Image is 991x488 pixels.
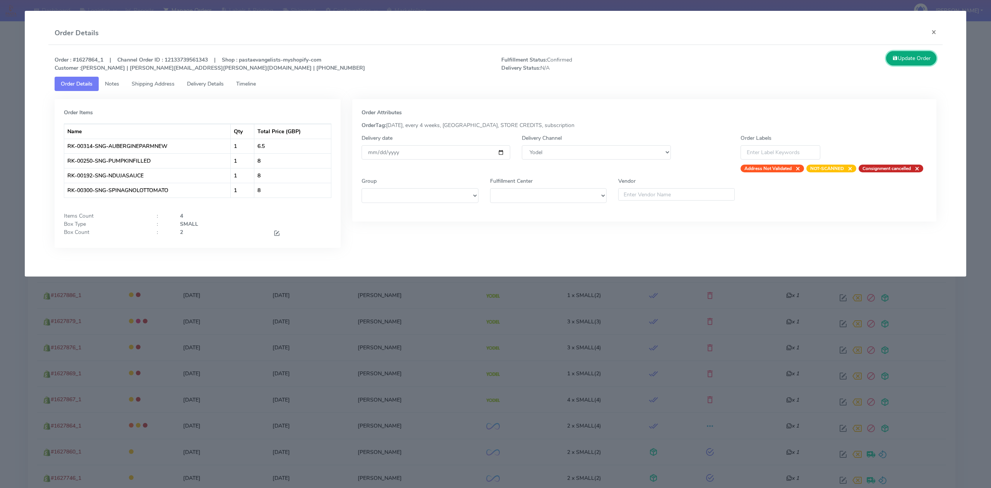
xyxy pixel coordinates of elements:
[741,145,820,160] input: Enter Label Keywords
[495,56,719,72] span: Confirmed N/A
[741,134,772,142] label: Order Labels
[64,109,93,116] strong: Order Items
[180,212,183,220] strong: 4
[58,212,151,220] div: Items Count
[231,139,255,153] td: 1
[61,80,93,88] span: Order Details
[58,220,151,228] div: Box Type
[522,134,562,142] label: Delivery Channel
[231,183,255,198] td: 1
[180,229,183,236] strong: 2
[501,56,547,64] strong: Fulfillment Status:
[810,165,844,172] strong: NOT-SCANNED
[362,122,386,129] strong: OrderTag:
[362,109,402,116] strong: Order Attributes
[231,153,255,168] td: 1
[911,165,919,172] span: ×
[55,28,99,38] h4: Order Details
[55,56,365,72] strong: Order : #1627864_1 | Channel Order ID : 12133739561343 | Shop : pastaevangelists-myshopify-com [P...
[58,228,151,239] div: Box Count
[105,80,119,88] span: Notes
[254,183,331,198] td: 8
[490,177,533,185] label: Fulfillment Center
[254,168,331,183] td: 8
[501,64,540,72] strong: Delivery Status:
[254,124,331,139] th: Total Price (GBP)
[792,165,800,172] span: ×
[236,80,256,88] span: Timeline
[55,64,81,72] strong: Customer :
[151,212,174,220] div: :
[925,22,943,42] button: Close
[862,165,911,172] strong: Consignment cancelled
[356,121,933,129] div: [DATE], every 4 weeks, [GEOGRAPHIC_DATA], STORE CREDITS, subscription
[231,124,255,139] th: Qty
[362,177,377,185] label: Group
[187,80,224,88] span: Delivery Details
[362,134,393,142] label: Delivery date
[744,165,792,172] strong: Address Not Validated
[151,220,174,228] div: :
[254,139,331,153] td: 6.5
[132,80,175,88] span: Shipping Address
[151,228,174,239] div: :
[64,139,231,153] td: RK-00314-SNG-AUBERGINEPARMNEW
[231,168,255,183] td: 1
[254,153,331,168] td: 8
[180,220,198,228] strong: SMALL
[64,153,231,168] td: RK-00250-SNG-PUMPKINFILLED
[844,165,852,172] span: ×
[55,77,936,91] ul: Tabs
[886,51,936,65] button: Update Order
[64,124,231,139] th: Name
[618,188,735,201] input: Enter Vendor Name
[64,183,231,198] td: RK-00300-SNG-SPINAGNOLOTTOMATO
[618,177,636,185] label: Vendor
[64,168,231,183] td: RK-00192-SNG-NDUJASAUCE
